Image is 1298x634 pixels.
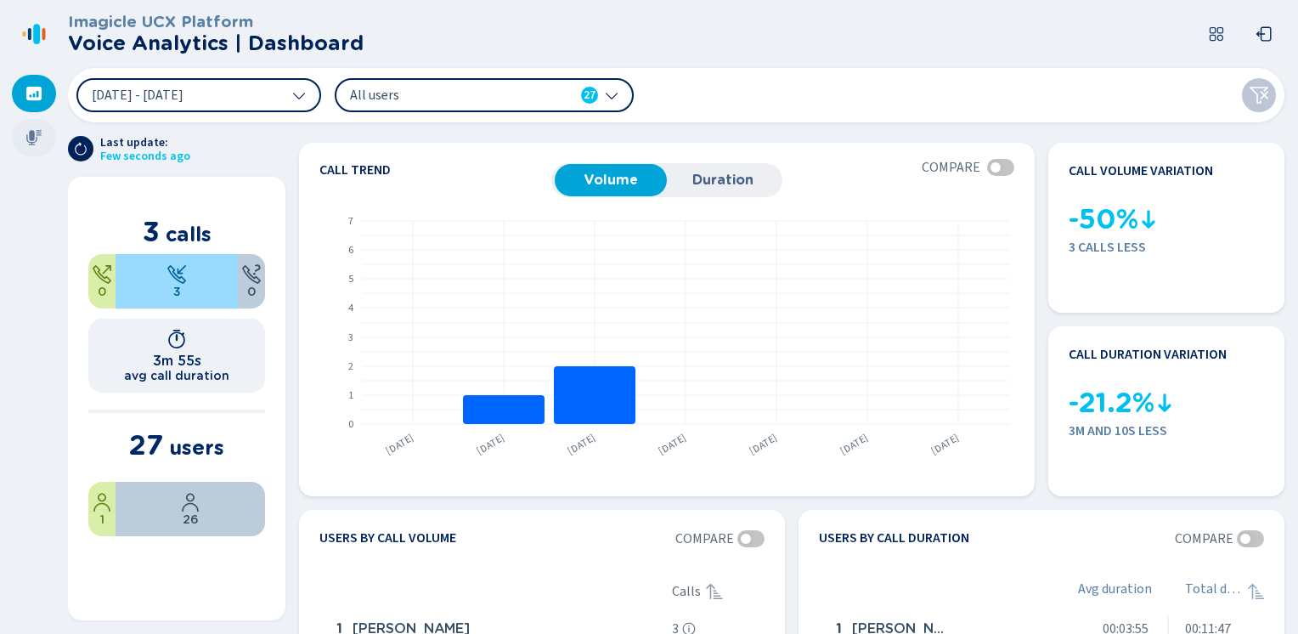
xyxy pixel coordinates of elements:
text: 1 [348,388,353,403]
text: [DATE] [747,431,780,458]
h4: Call trend [319,163,551,177]
span: 3 [143,215,160,248]
svg: unknown-call [241,264,262,285]
button: [DATE] - [DATE] [76,78,321,112]
span: All users [350,86,545,105]
text: 4 [348,301,353,315]
h2: avg call duration [124,369,229,382]
span: 26 [183,512,199,526]
span: 3 [173,285,181,298]
span: Compared to [DATE] - [DATE] [1069,441,1209,455]
svg: kpi-down [1138,209,1159,229]
h4: Call duration variation [1069,347,1227,362]
svg: chevron-down [605,88,618,102]
text: [DATE] [928,431,962,458]
text: 7 [348,214,353,229]
text: [DATE] [838,431,871,458]
text: [DATE] [656,431,689,458]
text: [DATE] [474,431,507,458]
span: calls [166,222,212,246]
span: Compare [922,160,980,175]
div: Calls [672,581,765,602]
div: Recordings [12,119,56,156]
span: Few seconds ago [100,150,190,163]
div: 0% [88,254,116,309]
svg: user-profile [180,492,200,512]
span: Compared to [DATE] - [DATE] [1069,258,1209,271]
span: [DATE] - [DATE] [92,88,183,102]
span: Total duration [1185,581,1246,602]
text: [DATE] [383,431,416,458]
div: 96.3% [116,482,265,536]
div: Total duration [1185,581,1264,602]
span: users [169,435,224,460]
span: 3m and 10s less [1069,423,1264,439]
span: From [DATE] to [DATE] [123,190,231,210]
svg: box-arrow-left [1256,25,1273,42]
text: 2 [348,359,353,374]
svg: dashboard-filled [25,85,42,102]
svg: funnel-disabled [1249,85,1269,105]
span: Compare [1175,531,1233,546]
span: 27 [584,87,595,104]
span: From [DATE] to [DATE] [1069,178,1177,199]
svg: arrow-clockwise [74,142,87,156]
text: 0 [348,417,353,432]
h4: Users by call duration [819,530,969,547]
h1: 3m 55s [153,353,201,369]
span: From [DATE] to [DATE] [1069,362,1177,382]
svg: telephone-outbound [92,264,112,285]
span: Last update: [100,136,190,150]
span: Volume [563,173,658,188]
span: From [DATE] to [DATE] [319,547,427,568]
div: 3.7% [88,482,116,536]
h4: Users by call volume [319,530,456,547]
span: 0 [247,285,256,298]
span: 1 [100,512,104,526]
div: Dashboard [12,75,56,112]
span: Duration [675,173,770,188]
div: 0% [238,254,265,309]
button: Volume [555,164,667,196]
text: 3 [348,331,353,345]
svg: telephone-inbound [166,264,187,285]
svg: sortAscending [704,581,725,602]
svg: chevron-down [292,88,306,102]
div: 100% [116,254,238,309]
span: Avg duration [1078,581,1152,602]
span: 3 calls less [1069,240,1264,255]
span: Compared to [DATE] - [DATE] [1124,547,1264,568]
text: [DATE] [565,431,598,458]
span: 27 [129,428,163,461]
button: Clear filters [1242,78,1276,112]
span: -21.2% [1069,388,1154,419]
svg: kpi-down [1154,393,1175,413]
button: Duration [667,164,779,196]
h2: Voice Analytics | Dashboard [68,31,364,55]
span: Compared to [DATE] - [DATE] [624,547,765,568]
span: Calls [672,584,701,599]
text: 5 [348,272,353,286]
svg: user-profile [92,492,112,512]
span: Compare [675,531,734,546]
div: Sorted ascending, click to sort descending [1246,581,1267,602]
svg: sortAscending [1246,581,1267,602]
h4: Call volume variation [1069,163,1213,178]
span: From [DATE] to [DATE] [819,547,927,568]
span: 0 [98,285,106,298]
span: -50% [1069,204,1138,235]
text: 6 [348,243,353,258]
svg: mic-fill [25,129,42,146]
svg: timer [166,329,187,349]
div: Sorted ascending, click to sort descending [704,581,725,602]
h3: Imagicle UCX Platform [68,13,364,31]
